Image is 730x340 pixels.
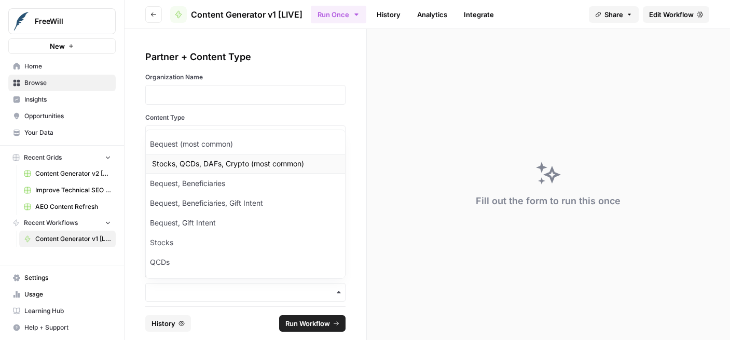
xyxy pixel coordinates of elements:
div: Partner + Content Type [145,50,346,64]
span: Learning Hub [24,306,111,316]
a: Content Generator v2 [DRAFT] Test [19,165,116,182]
span: Usage [24,290,111,299]
button: Run Once [311,6,366,23]
div: Bequest, Beneficiaries, Gift Intent [146,193,345,213]
a: Your Data [8,124,116,141]
button: Share [589,6,639,23]
div: Bequest, Beneficiaries [146,174,345,193]
div: Stocks, QCDs, DAFs, Crypto (most common) [146,154,345,174]
span: Home [24,62,111,71]
a: Integrate [458,6,500,23]
div: Bequest (most common) [146,134,345,154]
span: Content Generator v1 [LIVE] [35,234,111,244]
button: Help + Support [8,319,116,336]
a: Settings [8,270,116,286]
a: Content Generator v1 [LIVE] [170,6,302,23]
a: History [370,6,407,23]
div: Bequest, Gift Intent [146,213,345,233]
div: QCDs [146,252,345,272]
label: Organization Name [145,73,346,82]
span: Improve Technical SEO for Page [35,186,111,195]
span: Settings [24,273,111,282]
span: FreeWill [35,16,98,26]
div: Fill out the form to run this once [476,194,621,208]
button: Workspace: FreeWill [8,8,116,34]
button: New [8,38,116,54]
button: History [145,315,191,332]
span: Recent Grids [24,153,62,162]
span: Edit Workflow [649,9,694,20]
span: AEO Content Refresh [35,202,111,211]
span: Opportunities [24,111,111,121]
a: Browse [8,75,116,91]
button: Recent Workflows [8,215,116,231]
img: FreeWill Logo [12,12,31,31]
a: Learning Hub [8,303,116,319]
span: Run Workflow [285,318,330,329]
a: AEO Content Refresh [19,199,116,215]
div: Stocks [146,233,345,252]
a: Usage [8,286,116,303]
a: Content Generator v1 [LIVE] [19,231,116,247]
a: Home [8,58,116,75]
a: Opportunities [8,108,116,124]
span: Help + Support [24,323,111,332]
span: New [50,41,65,51]
label: Content Type [145,113,346,122]
a: Improve Technical SEO for Page [19,182,116,199]
span: Content Generator v1 [LIVE] [191,8,302,21]
div: DAFs [146,272,345,292]
a: Analytics [411,6,453,23]
span: Your Data [24,128,111,137]
span: Content Generator v2 [DRAFT] Test [35,169,111,178]
span: History [151,318,175,329]
a: Edit Workflow [643,6,709,23]
span: Insights [24,95,111,104]
span: Browse [24,78,111,88]
span: Recent Workflows [24,218,78,228]
a: Insights [8,91,116,108]
span: Share [604,9,623,20]
button: Recent Grids [8,150,116,165]
button: Run Workflow [279,315,346,332]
